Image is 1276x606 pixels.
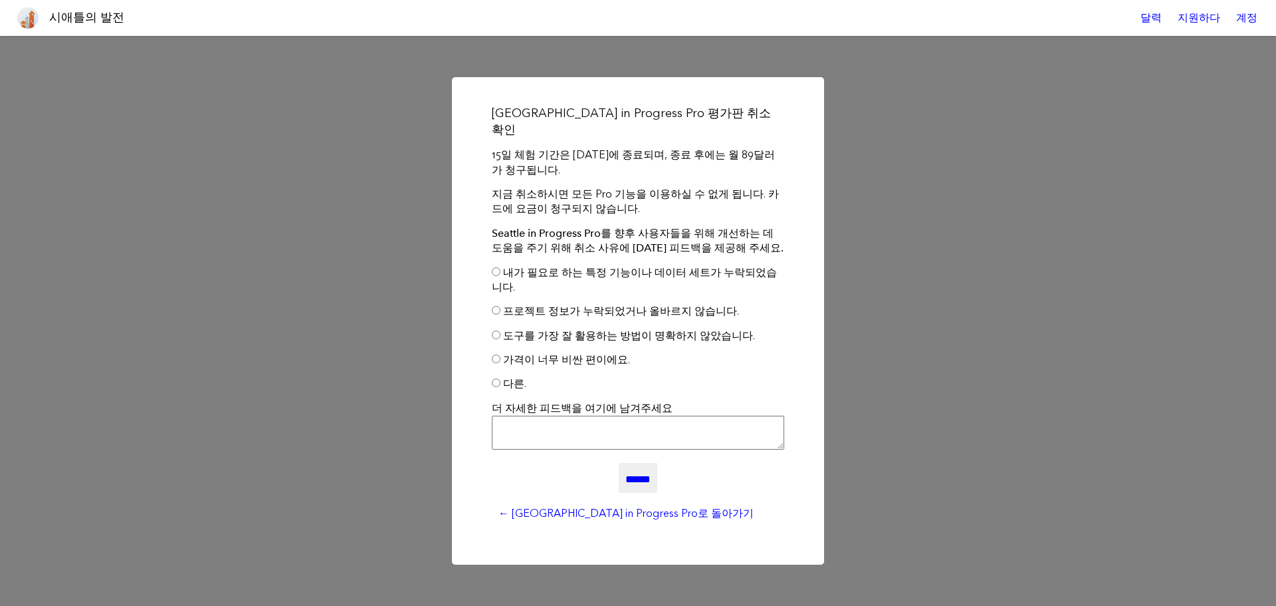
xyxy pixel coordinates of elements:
font: 계정 [1236,11,1257,24]
font: ← [GEOGRAPHIC_DATA] in Progress Pro로 돌아가기 [498,507,754,520]
font: 도구를 가장 잘 활용하는 방법이 명확하지 않았습니다. [503,329,755,342]
font: 시애틀의 발전 [49,10,124,25]
img: favicon-96x96.png [17,7,39,29]
a: ← [GEOGRAPHIC_DATA] in Progress Pro로 돌아가기 [492,502,760,525]
font: 지금 취소하시면 모든 Pro 기능을 이용하실 수 없게 됩니다. 카드에 요금이 청구되지 않습니다. [492,188,779,215]
font: 가격이 너무 비싼 편이에요. [503,353,630,366]
font: 다른. [503,377,526,390]
font: 프로젝트 정보가 누락되었거나 올바르지 않습니다. [503,305,739,317]
font: [GEOGRAPHIC_DATA] in Progress Pro 평가판 취소 확인 [492,106,771,137]
font: 15일 체험 기간은 [DATE]에 종료되며, 종료 후에는 월 89달러가 청구됩니다. [492,148,775,176]
font: 달력 [1140,11,1162,24]
font: 내가 필요로 하는 특정 기능이나 데이터 세트가 누락되었습니다. [492,266,777,293]
font: 더 자세한 피드백을 여기에 남겨주세요 [492,402,673,414]
font: Seattle in Progress Pro를 향후 사용자들을 위해 개선하는 데 도움을 주기 위해 취소 사유에 [DATE] 피드백을 제공해 주세요. [492,227,784,254]
font: 지원하다 [1178,11,1220,24]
